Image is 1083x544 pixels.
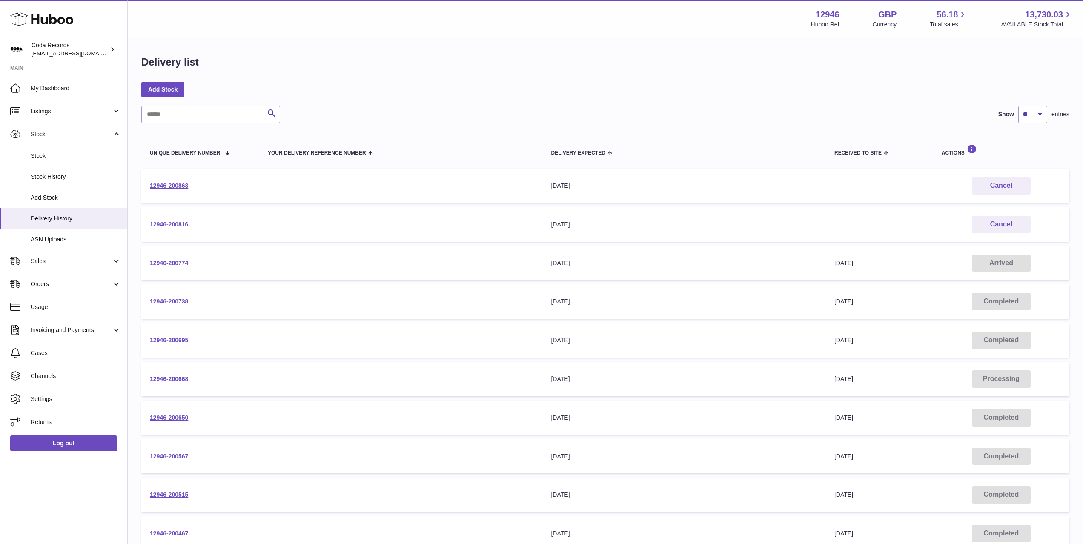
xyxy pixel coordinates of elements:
h1: Delivery list [141,55,199,69]
div: [DATE] [551,414,817,422]
span: Channels [31,372,121,380]
span: [DATE] [834,414,853,421]
button: Cancel [972,216,1031,233]
div: [DATE] [551,336,817,344]
span: Sales [31,257,112,265]
a: Log out [10,435,117,451]
a: Add Stock [141,82,184,97]
span: Returns [31,418,121,426]
span: [DATE] [834,260,853,266]
span: [EMAIL_ADDRESS][DOMAIN_NAME] [32,50,125,57]
span: 56.18 [937,9,958,20]
a: 12946-200863 [150,182,188,189]
span: [DATE] [834,491,853,498]
div: [DATE] [551,259,817,267]
div: Currency [873,20,897,29]
span: Total sales [930,20,968,29]
span: [DATE] [834,453,853,460]
span: Unique Delivery Number [150,150,220,156]
button: Cancel [972,177,1031,195]
div: [DATE] [551,182,817,190]
strong: GBP [878,9,897,20]
span: Usage [31,303,121,311]
span: Cases [31,349,121,357]
a: 13,730.03 AVAILABLE Stock Total [1001,9,1073,29]
span: Settings [31,395,121,403]
span: [DATE] [834,375,853,382]
span: [DATE] [834,298,853,305]
a: 12946-200650 [150,414,188,421]
img: haz@pcatmedia.com [10,43,23,56]
div: [DATE] [551,491,817,499]
span: Listings [31,107,112,115]
span: My Dashboard [31,84,121,92]
span: [DATE] [834,337,853,344]
div: [DATE] [551,220,817,229]
label: Show [998,110,1014,118]
div: [DATE] [551,375,817,383]
span: Stock [31,130,112,138]
span: [DATE] [834,530,853,537]
span: Orders [31,280,112,288]
a: 12946-200515 [150,491,188,498]
a: 12946-200668 [150,375,188,382]
span: Delivery History [31,215,121,223]
a: 56.18 Total sales [930,9,968,29]
div: Huboo Ref [811,20,839,29]
div: [DATE] [551,298,817,306]
span: Received to Site [834,150,882,156]
span: Stock History [31,173,121,181]
a: 12946-200567 [150,453,188,460]
a: 12946-200695 [150,337,188,344]
div: [DATE] [551,452,817,461]
span: Your Delivery Reference Number [268,150,366,156]
strong: 12946 [816,9,839,20]
div: Coda Records [32,41,108,57]
a: 12946-200467 [150,530,188,537]
span: Invoicing and Payments [31,326,112,334]
span: Add Stock [31,194,121,202]
a: 12946-200738 [150,298,188,305]
span: entries [1051,110,1069,118]
span: 13,730.03 [1025,9,1063,20]
span: ASN Uploads [31,235,121,243]
a: 12946-200816 [150,221,188,228]
span: AVAILABLE Stock Total [1001,20,1073,29]
a: 12946-200774 [150,260,188,266]
div: Actions [942,144,1061,156]
span: Delivery Expected [551,150,605,156]
span: Stock [31,152,121,160]
div: [DATE] [551,530,817,538]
